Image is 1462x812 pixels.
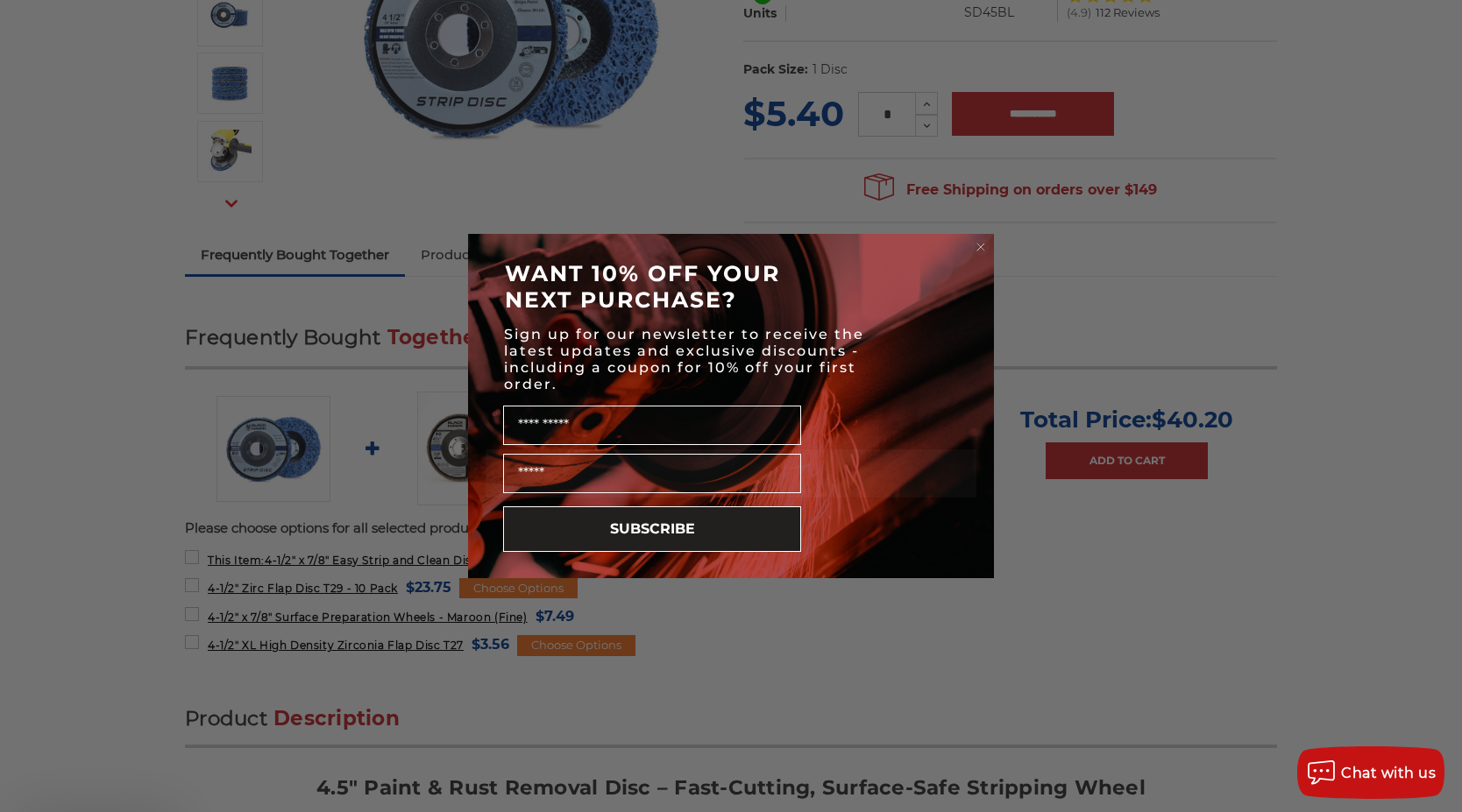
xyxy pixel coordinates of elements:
[503,454,801,493] input: Email
[503,506,801,552] button: SUBSCRIBE
[972,238,990,256] button: Close dialog
[505,260,780,313] span: WANT 10% OFF YOUR NEXT PURCHASE?
[504,326,864,392] span: Sign up for our newsletter to receive the latest updates and exclusive discounts - including a co...
[1297,746,1444,799] button: Chat with us
[1341,765,1436,781] span: Chat with us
